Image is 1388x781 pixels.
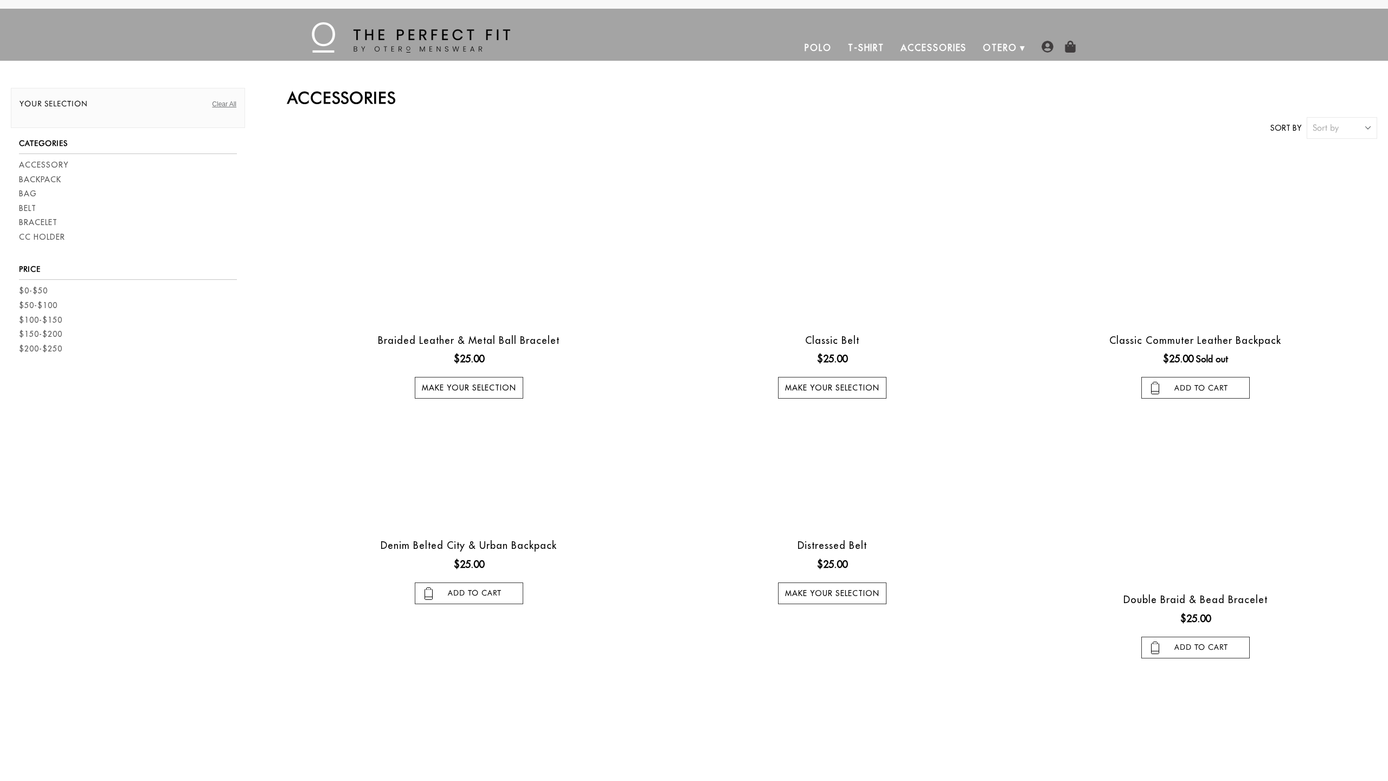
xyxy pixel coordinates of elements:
[653,415,1011,523] a: otero menswear distressed leather belt
[19,285,48,297] a: $0-$50
[19,174,61,185] a: Backpack
[19,315,62,326] a: $100-$150
[1180,611,1211,626] ins: $25.00
[19,188,37,200] a: Bag
[381,539,557,552] a: Denim Belted City & Urban Backpack
[1017,415,1374,578] a: double braided leather bead bracelet
[778,582,886,604] a: Make your selection
[415,582,523,604] input: add to cart
[817,351,847,366] ins: $25.00
[19,265,237,280] h3: Price
[19,159,68,171] a: Accessory
[892,35,975,61] a: Accessories
[212,99,236,109] a: Clear All
[19,300,57,311] a: $50-$100
[290,415,648,523] a: stylish urban backpack
[19,217,57,228] a: Bracelet
[1123,593,1268,606] a: Double Braid & Bead Bracelet
[19,232,65,243] a: CC Holder
[19,139,237,154] h3: Categories
[20,99,236,114] h2: Your selection
[19,203,36,214] a: Belt
[415,377,523,399] a: Make your selection
[1109,334,1281,347] a: Classic Commuter Leather Backpack
[454,351,484,366] ins: $25.00
[1141,637,1250,658] input: add to cart
[1141,377,1250,399] input: add to cart
[454,557,484,572] ins: $25.00
[975,35,1025,61] a: Otero
[19,329,62,340] a: $150-$200
[840,35,892,61] a: T-Shirt
[805,334,859,347] a: Classic Belt
[1064,41,1076,53] img: shopping-bag-icon.png
[378,334,560,347] a: Braided Leather & Metal Ball Bracelet
[1270,123,1301,134] label: Sort by
[778,377,886,399] a: Make your selection
[817,557,847,572] ins: $25.00
[653,156,1011,318] a: otero menswear classic black leather belt
[1196,354,1228,364] span: Sold out
[312,22,510,53] img: The Perfect Fit - by Otero Menswear - Logo
[19,343,62,355] a: $200-$250
[798,539,867,552] a: Distressed Belt
[796,35,840,61] a: Polo
[1017,156,1374,318] a: leather backpack
[1163,351,1193,366] ins: $25.00
[1042,41,1053,53] img: user-account-icon.png
[287,88,1377,107] h2: Accessories
[290,156,648,318] a: black braided leather bracelet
